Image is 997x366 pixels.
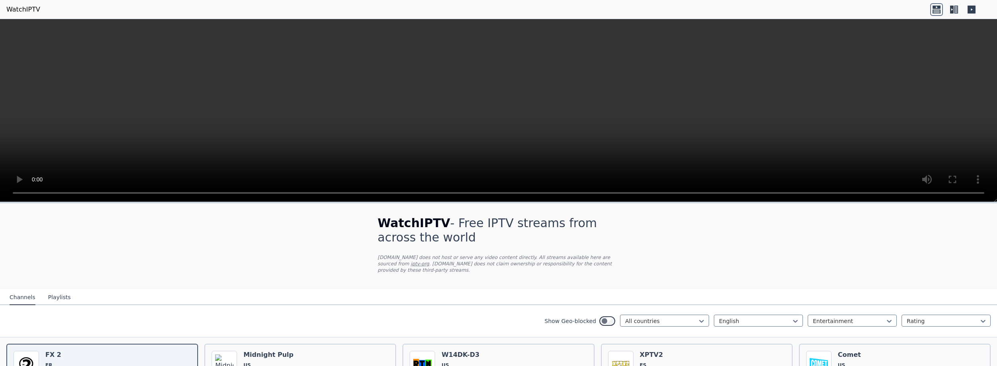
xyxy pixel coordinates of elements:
[378,254,620,273] p: [DOMAIN_NAME] does not host or serve any video content directly. All streams available here are s...
[6,5,40,14] a: WatchIPTV
[45,351,89,359] h6: FX 2
[243,351,293,359] h6: Midnight Pulp
[838,351,873,359] h6: Comet
[411,261,430,267] a: iptv-org
[48,290,71,305] button: Playlists
[441,351,479,359] h6: W14DK-D3
[378,216,620,245] h1: - Free IPTV streams from across the world
[10,290,35,305] button: Channels
[378,216,451,230] span: WatchIPTV
[544,317,596,325] label: Show Geo-blocked
[640,351,675,359] h6: XPTV2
